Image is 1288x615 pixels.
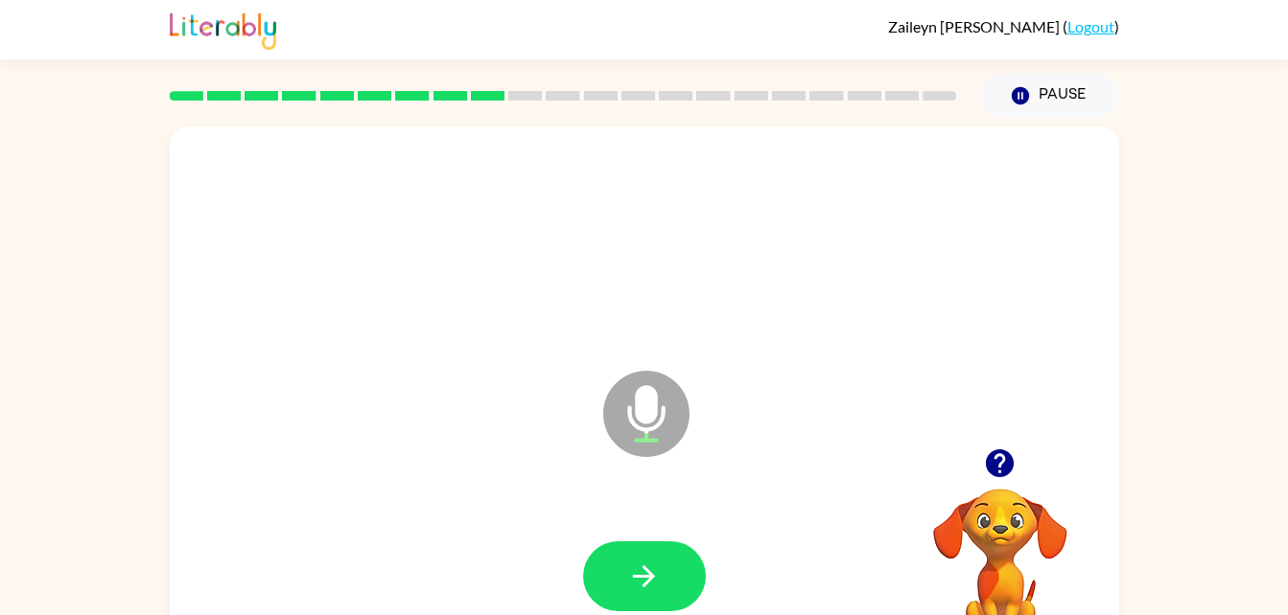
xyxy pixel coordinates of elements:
span: Zaileyn [PERSON_NAME] [888,17,1063,35]
div: ( ) [888,17,1119,35]
button: Pause [980,74,1119,118]
a: Logout [1067,17,1114,35]
img: Literably [170,8,276,50]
